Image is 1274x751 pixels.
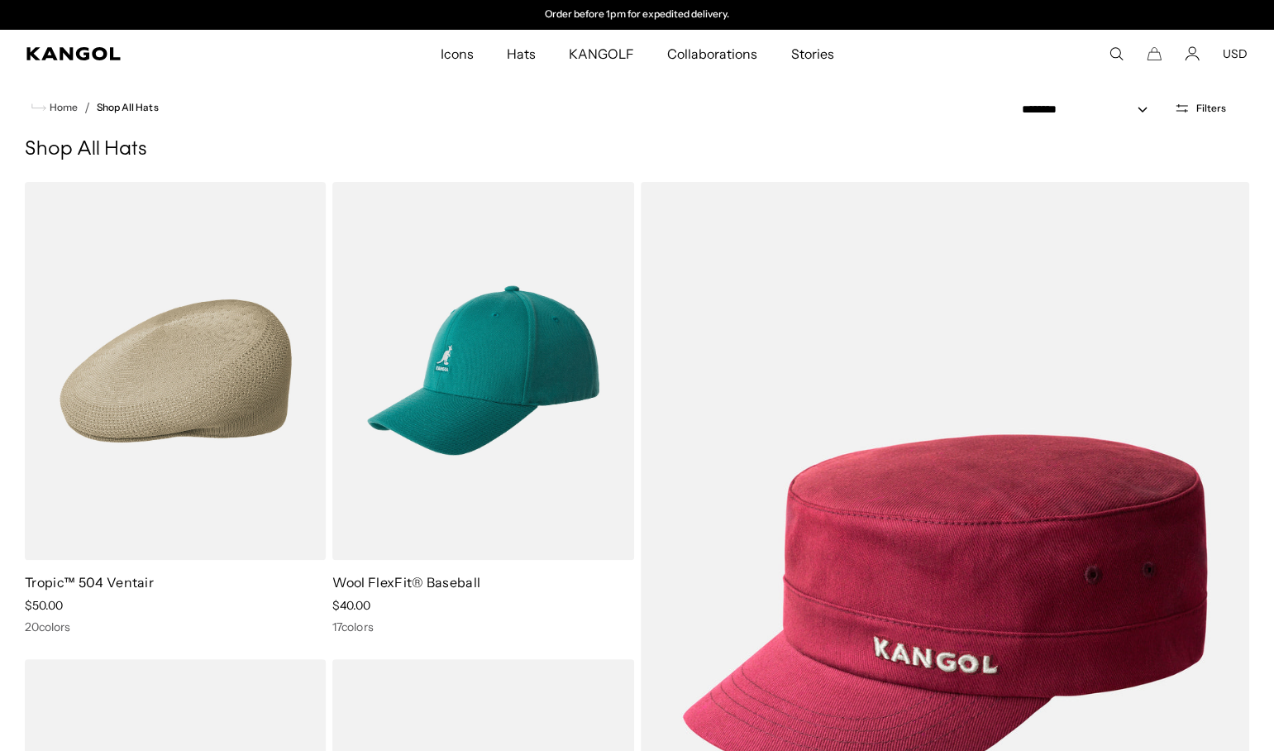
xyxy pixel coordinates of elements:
p: Order before 1pm for expedited delivery. [545,8,729,22]
button: Open filters [1164,101,1236,116]
div: 17 colors [332,619,633,634]
span: Hats [507,30,536,78]
span: Stories [790,30,833,78]
li: / [78,98,90,117]
img: Wool FlexFit® Baseball [332,182,633,560]
a: Shop All Hats [97,102,158,113]
a: Collaborations [651,30,774,78]
a: Home [31,100,78,115]
div: 20 colors [25,619,326,634]
span: $40.00 [332,598,370,613]
div: 2 of 2 [467,8,808,22]
a: Kangol [26,47,291,60]
button: USD [1223,46,1248,61]
summary: Search here [1109,46,1124,61]
span: Home [46,102,78,113]
span: Collaborations [667,30,757,78]
a: Tropic™ 504 Ventair [25,574,154,591]
button: Cart [1147,46,1162,61]
a: KANGOLF [552,30,651,78]
span: Icons [440,30,473,78]
h1: Shop All Hats [25,137,1249,162]
img: Tropic™ 504 Ventair [25,182,326,560]
a: Account [1185,46,1200,61]
a: Hats [490,30,552,78]
slideshow-component: Announcement bar [467,8,808,22]
span: Filters [1196,103,1226,114]
span: KANGOLF [569,30,634,78]
span: $50.00 [25,598,63,613]
select: Sort by: Featured [1015,101,1164,118]
a: Wool FlexFit® Baseball [332,574,480,591]
a: Stories [774,30,850,78]
div: Announcement [467,8,808,22]
a: Icons [423,30,489,78]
